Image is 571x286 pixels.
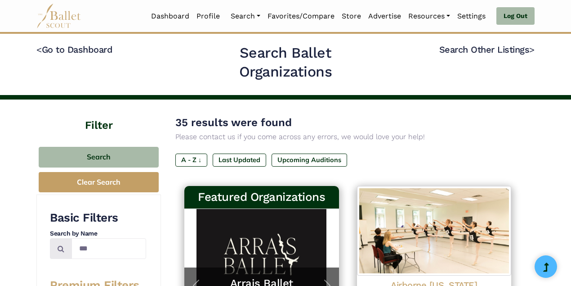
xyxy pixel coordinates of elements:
h4: Search by Name [50,229,146,238]
h3: Basic Filters [50,210,146,226]
a: Favorites/Compare [264,7,338,26]
code: < [36,44,42,55]
img: Logo [357,186,512,276]
label: Last Updated [213,154,266,166]
a: Advertise [365,7,405,26]
a: Search [227,7,264,26]
a: Log Out [496,7,535,25]
button: Clear Search [39,172,159,192]
label: A - Z ↓ [175,154,207,166]
button: Search [39,147,159,168]
a: Dashboard [147,7,193,26]
h2: Search Ballet Organizations [195,44,377,81]
a: Settings [454,7,489,26]
a: Search Other Listings> [439,44,535,55]
a: Resources [405,7,454,26]
span: 35 results were found [175,116,292,129]
h3: Featured Organizations [192,190,332,205]
a: Store [338,7,365,26]
a: <Go to Dashboard [36,44,112,55]
p: Please contact us if you come across any errors, we would love your help! [175,131,520,143]
h4: Filter [36,100,161,133]
input: Search by names... [71,238,146,259]
label: Upcoming Auditions [272,154,347,166]
a: Profile [193,7,223,26]
code: > [529,44,535,55]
